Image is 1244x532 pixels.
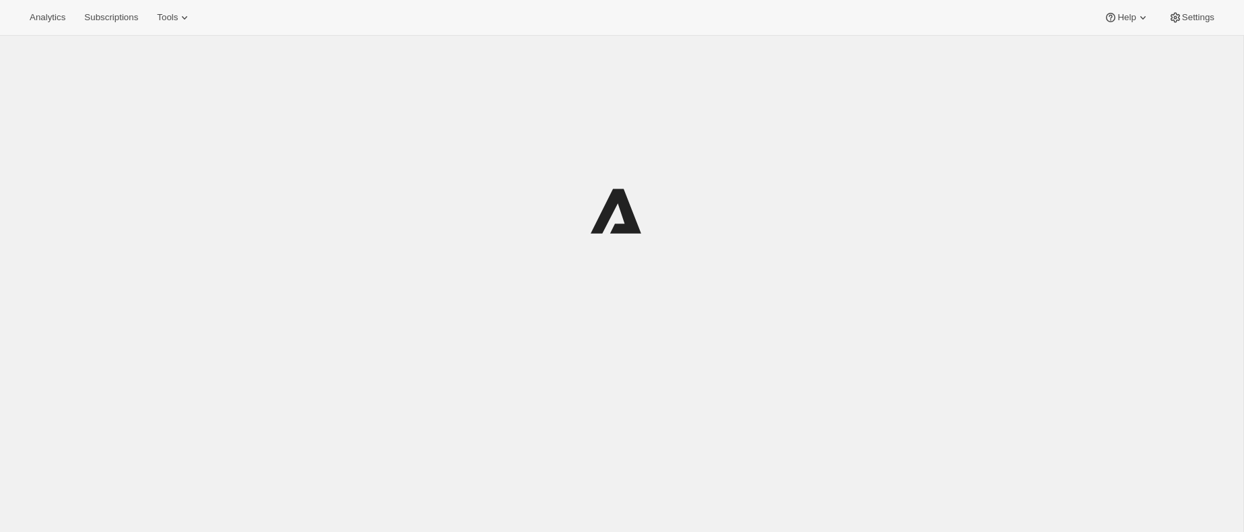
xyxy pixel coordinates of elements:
[76,8,146,27] button: Subscriptions
[1117,12,1136,23] span: Help
[149,8,199,27] button: Tools
[84,12,138,23] span: Subscriptions
[22,8,73,27] button: Analytics
[1182,12,1214,23] span: Settings
[30,12,65,23] span: Analytics
[1160,8,1222,27] button: Settings
[157,12,178,23] span: Tools
[1096,8,1157,27] button: Help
